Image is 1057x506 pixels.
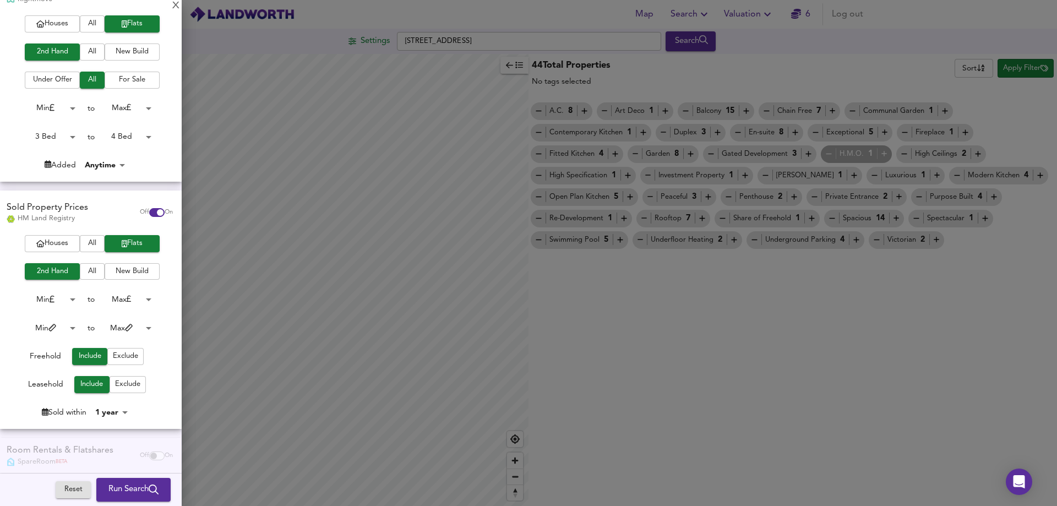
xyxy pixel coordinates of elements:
[95,100,155,117] div: Max
[80,378,104,391] span: Include
[25,72,80,89] button: Under Offer
[30,351,61,365] div: Freehold
[110,376,146,393] button: Exclude
[110,18,154,30] span: Flats
[30,18,74,30] span: Houses
[80,235,105,252] button: All
[19,100,79,117] div: Min
[25,15,80,32] button: Houses
[172,2,179,10] div: X
[30,265,74,278] span: 2nd Hand
[85,74,99,86] span: All
[1006,469,1032,495] div: Open Intercom Messenger
[85,46,99,58] span: All
[95,128,155,145] div: 4 Bed
[30,46,74,58] span: 2nd Hand
[81,160,129,171] div: Anytime
[113,350,138,363] span: Exclude
[107,348,144,365] button: Exclude
[95,291,155,308] div: Max
[80,43,105,61] button: All
[105,43,160,61] button: New Build
[7,215,15,223] img: Land Registry
[80,15,105,32] button: All
[92,407,132,418] div: 1 year
[115,378,140,391] span: Exclude
[45,160,76,171] div: Added
[105,72,160,89] button: For Sale
[85,18,99,30] span: All
[19,291,79,308] div: Min
[42,407,86,418] div: Sold within
[95,320,155,337] div: Max
[110,74,154,86] span: For Sale
[25,263,80,280] button: 2nd Hand
[72,348,107,365] button: Include
[7,214,88,224] div: HM Land Registry
[88,323,95,334] div: to
[19,320,79,337] div: Min
[85,265,99,278] span: All
[74,376,110,393] button: Include
[80,263,105,280] button: All
[108,483,159,497] span: Run Search
[105,263,160,280] button: New Build
[25,43,80,61] button: 2nd Hand
[88,132,95,143] div: to
[30,237,74,250] span: Houses
[110,237,154,250] span: Flats
[56,482,91,499] button: Reset
[165,208,173,217] span: On
[19,128,79,145] div: 3 Bed
[96,478,171,502] button: Run Search
[85,237,99,250] span: All
[28,379,63,393] div: Leasehold
[105,15,160,32] button: Flats
[25,235,80,252] button: Houses
[105,235,160,252] button: Flats
[140,208,149,217] span: Off
[7,202,88,214] div: Sold Property Prices
[110,265,154,278] span: New Build
[61,484,85,497] span: Reset
[78,350,102,363] span: Include
[30,74,74,86] span: Under Offer
[88,103,95,114] div: to
[88,294,95,305] div: to
[110,46,154,58] span: New Build
[80,72,105,89] button: All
